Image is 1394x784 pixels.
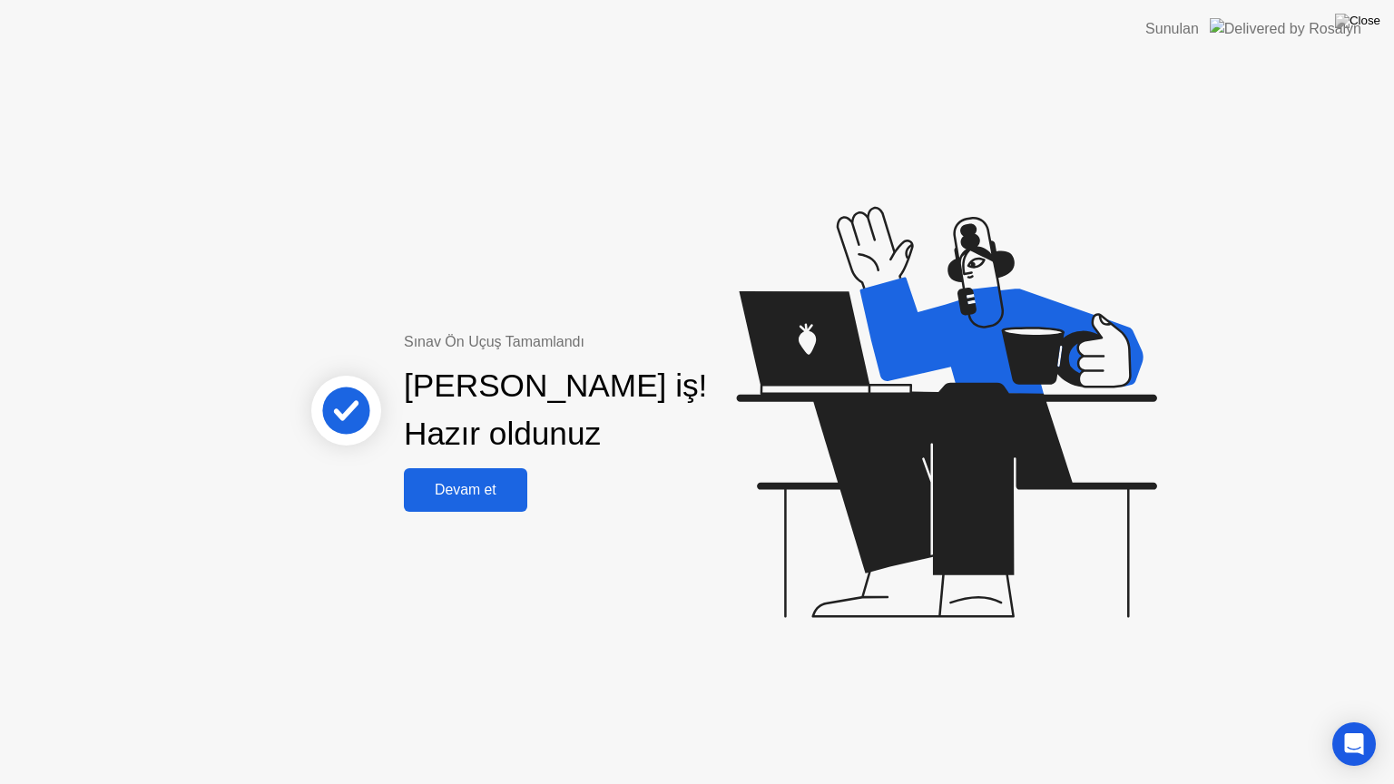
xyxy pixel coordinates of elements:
img: Delivered by Rosalyn [1210,18,1361,39]
div: Open Intercom Messenger [1332,722,1376,766]
div: Sınav Ön Uçuş Tamamlandı [404,331,779,353]
div: Devam et [409,482,522,498]
div: [PERSON_NAME] iş! Hazır oldunuz [404,362,707,458]
div: Sunulan [1145,18,1199,40]
button: Devam et [404,468,527,512]
img: Close [1335,14,1380,28]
